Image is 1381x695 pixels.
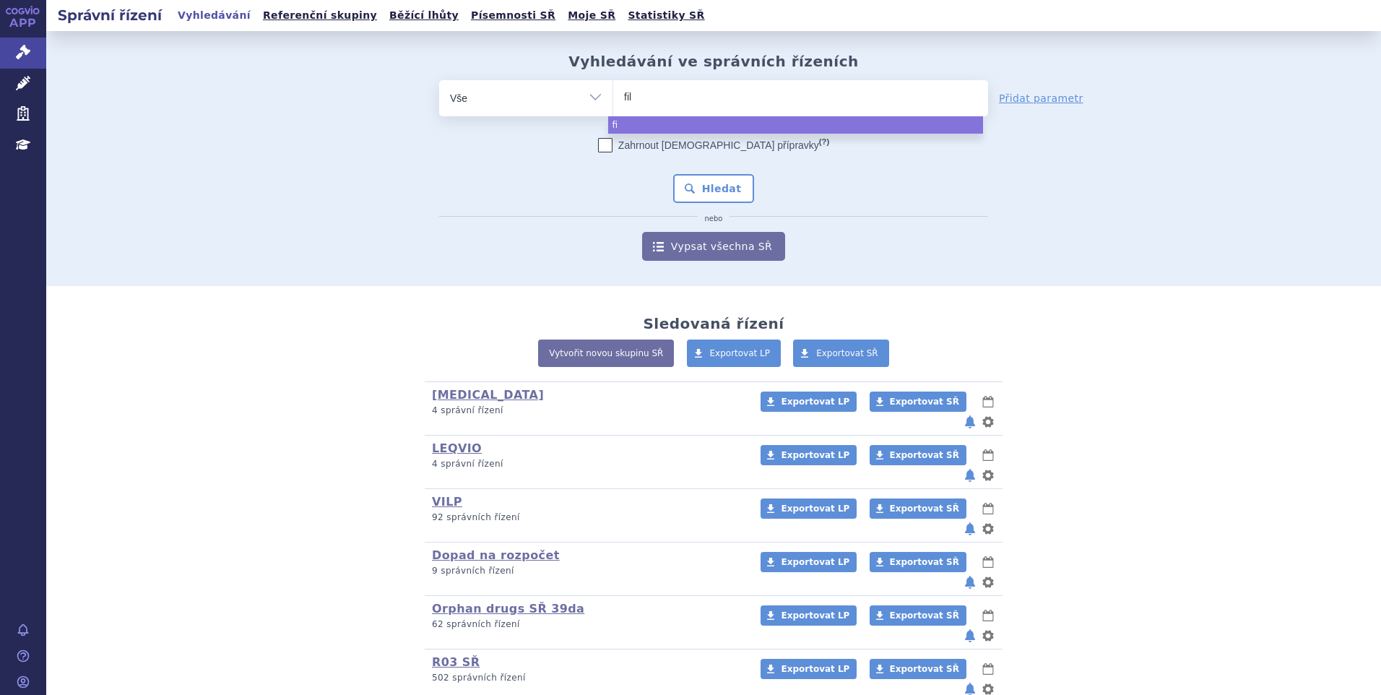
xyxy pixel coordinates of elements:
[538,340,674,367] a: Vytvořit novou skupinu SŘ
[781,610,849,621] span: Exportovat LP
[432,441,482,455] a: LEQVIO
[563,6,620,25] a: Moje SŘ
[981,520,995,538] button: nastavení
[761,445,857,465] a: Exportovat LP
[432,405,742,417] p: 4 správní řízení
[890,397,959,407] span: Exportovat SŘ
[870,445,966,465] a: Exportovat SŘ
[432,602,584,616] a: Orphan drugs SŘ 39da
[385,6,463,25] a: Běžící lhůty
[781,450,849,460] span: Exportovat LP
[432,548,560,562] a: Dopad na rozpočet
[981,446,995,464] button: lhůty
[890,504,959,514] span: Exportovat SŘ
[432,672,742,684] p: 502 správních řízení
[687,340,782,367] a: Exportovat LP
[981,467,995,484] button: nastavení
[259,6,381,25] a: Referenční skupiny
[608,116,983,134] li: fi
[981,627,995,644] button: nastavení
[981,553,995,571] button: lhůty
[870,498,966,519] a: Exportovat SŘ
[623,6,709,25] a: Statistiky SŘ
[432,495,462,509] a: VILP
[981,393,995,410] button: lhůty
[781,557,849,567] span: Exportovat LP
[890,557,959,567] span: Exportovat SŘ
[870,392,966,412] a: Exportovat SŘ
[761,552,857,572] a: Exportovat LP
[432,565,742,577] p: 9 správních řízení
[816,348,878,358] span: Exportovat SŘ
[432,655,480,669] a: R03 SŘ
[890,664,959,674] span: Exportovat SŘ
[781,397,849,407] span: Exportovat LP
[432,458,742,470] p: 4 správní řízení
[963,467,977,484] button: notifikace
[598,138,829,152] label: Zahrnout [DEMOGRAPHIC_DATA] přípravky
[981,607,995,624] button: lhůty
[643,315,784,332] h2: Sledovaná řízení
[173,6,255,25] a: Vyhledávání
[46,5,173,25] h2: Správní řízení
[870,659,966,679] a: Exportovat SŘ
[432,618,742,631] p: 62 správních řízení
[981,660,995,678] button: lhůty
[710,348,771,358] span: Exportovat LP
[698,215,730,223] i: nebo
[981,574,995,591] button: nastavení
[761,498,857,519] a: Exportovat LP
[761,392,857,412] a: Exportovat LP
[981,413,995,431] button: nastavení
[568,53,859,70] h2: Vyhledávání ve správních řízeních
[673,174,755,203] button: Hledat
[432,511,742,524] p: 92 správních řízení
[890,610,959,621] span: Exportovat SŘ
[642,232,785,261] a: Vypsat všechna SŘ
[467,6,560,25] a: Písemnosti SŘ
[870,605,966,626] a: Exportovat SŘ
[781,664,849,674] span: Exportovat LP
[432,388,544,402] a: [MEDICAL_DATA]
[999,91,1083,105] a: Přidat parametr
[761,659,857,679] a: Exportovat LP
[981,500,995,517] button: lhůty
[793,340,889,367] a: Exportovat SŘ
[819,137,829,147] abbr: (?)
[890,450,959,460] span: Exportovat SŘ
[963,413,977,431] button: notifikace
[761,605,857,626] a: Exportovat LP
[781,504,849,514] span: Exportovat LP
[963,627,977,644] button: notifikace
[963,520,977,538] button: notifikace
[963,574,977,591] button: notifikace
[870,552,966,572] a: Exportovat SŘ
